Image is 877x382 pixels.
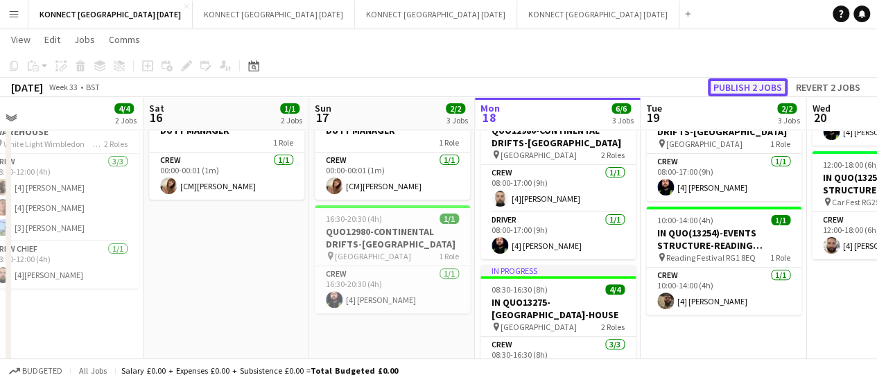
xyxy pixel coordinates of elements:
[44,33,60,46] span: Edit
[612,115,634,125] div: 3 Jobs
[601,150,625,160] span: 2 Roles
[315,153,470,200] app-card-role: Crew1/100:00-00:01 (1m)[CM][PERSON_NAME]
[315,266,470,313] app-card-role: Crew1/116:30-20:30 (4h)[4] [PERSON_NAME]
[480,124,636,149] h3: QUO12980-CONTINENTAL DRIFTS-[GEOGRAPHIC_DATA]
[6,31,36,49] a: View
[708,78,788,96] button: Publish 2 jobs
[109,33,140,46] span: Comms
[115,115,137,125] div: 2 Jobs
[480,102,500,114] span: Mon
[3,139,104,149] span: White Light Wimbledon [STREET_ADDRESS]
[281,115,302,125] div: 2 Jobs
[104,139,128,149] span: 2 Roles
[480,296,636,321] h3: IN QUO13275-[GEOGRAPHIC_DATA]-HOUSE
[439,251,459,261] span: 1 Role
[311,365,398,376] span: Total Budgeted £0.00
[666,139,743,149] span: [GEOGRAPHIC_DATA]
[480,165,636,212] app-card-role: Crew1/108:00-17:00 (9h)[4][PERSON_NAME]
[22,366,62,376] span: Budgeted
[149,102,164,114] span: Sat
[644,110,662,125] span: 19
[777,103,797,114] span: 2/2
[446,103,465,114] span: 2/2
[7,363,64,379] button: Budgeted
[646,207,801,315] app-job-card: 10:00-14:00 (4h)1/1IN QUO(13254)-EVENTS STRUCTURE-READING FESTIVAL *OOT* Reading Festival RG1 8EQ...
[103,31,146,49] a: Comms
[69,31,101,49] a: Jobs
[790,78,866,96] button: Revert 2 jobs
[11,80,43,94] div: [DATE]
[646,268,801,315] app-card-role: Crew1/110:00-14:00 (4h)[4] [PERSON_NAME]
[326,214,382,224] span: 16:30-20:30 (4h)
[149,124,304,137] h3: DUTY MANAGER
[280,103,299,114] span: 1/1
[11,33,31,46] span: View
[149,153,304,200] app-card-role: Crew1/100:00-00:01 (1m)[CM][PERSON_NAME]
[646,227,801,252] h3: IN QUO(13254)-EVENTS STRUCTURE-READING FESTIVAL *OOT*
[76,365,110,376] span: All jobs
[666,252,756,263] span: Reading Festival RG1 8EQ
[480,93,636,259] app-job-card: In progress08:00-17:00 (9h)2/2QUO12980-CONTINENTAL DRIFTS-[GEOGRAPHIC_DATA] [GEOGRAPHIC_DATA]2 Ro...
[147,110,164,125] span: 16
[480,265,636,276] div: In progress
[478,110,500,125] span: 18
[480,212,636,259] app-card-role: Driver1/108:00-17:00 (9h)[4] [PERSON_NAME]
[28,1,193,28] button: KONNECT [GEOGRAPHIC_DATA] [DATE]
[315,102,331,114] span: Sun
[46,82,80,92] span: Week 33
[646,154,801,201] app-card-role: Crew1/108:00-17:00 (9h)[4] [PERSON_NAME]
[605,284,625,295] span: 4/4
[74,33,95,46] span: Jobs
[315,205,470,313] app-job-card: 16:30-20:30 (4h)1/1QUO12980-CONTINENTAL DRIFTS-[GEOGRAPHIC_DATA] [GEOGRAPHIC_DATA]1 RoleCrew1/116...
[273,137,293,148] span: 1 Role
[501,150,577,160] span: [GEOGRAPHIC_DATA]
[810,110,830,125] span: 20
[335,251,411,261] span: [GEOGRAPHIC_DATA]
[121,365,398,376] div: Salary £0.00 + Expenses £0.00 + Subsistence £0.00 =
[770,252,790,263] span: 1 Role
[313,110,331,125] span: 17
[601,322,625,332] span: 2 Roles
[611,103,631,114] span: 6/6
[778,115,799,125] div: 3 Jobs
[193,1,355,28] button: KONNECT [GEOGRAPHIC_DATA] [DATE]
[517,1,679,28] button: KONNECT [GEOGRAPHIC_DATA] [DATE]
[114,103,134,114] span: 4/4
[771,215,790,225] span: 1/1
[770,139,790,149] span: 1 Role
[812,102,830,114] span: Wed
[86,82,100,92] div: BST
[646,93,801,201] app-job-card: 08:00-17:00 (9h)1/1QUO12980-CONTINENTAL DRIFTS-[GEOGRAPHIC_DATA] [GEOGRAPHIC_DATA]1 RoleCrew1/108...
[439,137,459,148] span: 1 Role
[315,225,470,250] h3: QUO12980-CONTINENTAL DRIFTS-[GEOGRAPHIC_DATA]
[39,31,66,49] a: Edit
[501,322,577,332] span: [GEOGRAPHIC_DATA]
[446,115,468,125] div: 3 Jobs
[355,1,517,28] button: KONNECT [GEOGRAPHIC_DATA] [DATE]
[315,124,470,137] h3: DUTY MANAGER
[657,215,713,225] span: 10:00-14:00 (4h)
[492,284,548,295] span: 08:30-16:30 (8h)
[646,102,662,114] span: Tue
[149,93,304,200] app-job-card: Draft00:00-00:01 (1m)1/1DUTY MANAGER1 RoleCrew1/100:00-00:01 (1m)[CM][PERSON_NAME]
[315,93,470,200] app-job-card: Draft00:00-00:01 (1m)1/1DUTY MANAGER1 RoleCrew1/100:00-00:01 (1m)[CM][PERSON_NAME]
[440,214,459,224] span: 1/1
